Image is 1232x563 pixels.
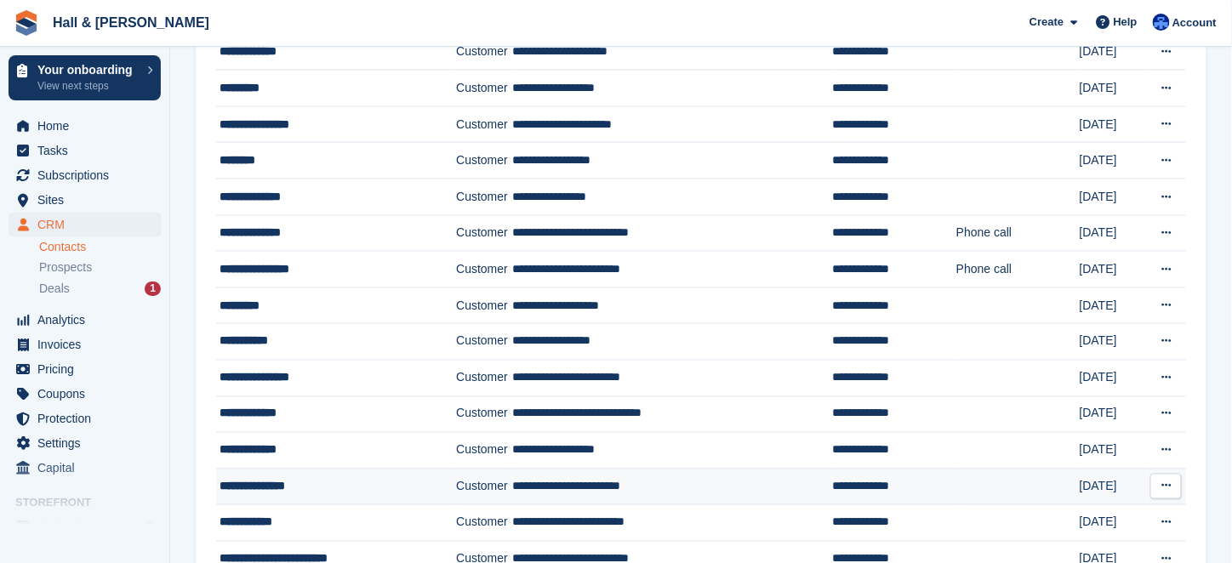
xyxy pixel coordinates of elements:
p: Your onboarding [37,64,139,76]
td: Customer [456,34,512,71]
td: [DATE] [1080,361,1148,397]
img: stora-icon-8386f47178a22dfd0bd8f6a31ec36ba5ce8667c1dd55bd0f319d3a0aa187defe.svg [14,10,39,36]
a: menu [9,163,161,187]
span: Subscriptions [37,163,140,187]
p: View next steps [37,78,139,94]
a: menu [9,407,161,430]
a: Prospects [39,259,161,276]
span: CRM [37,213,140,236]
span: Online Store [37,515,140,539]
td: [DATE] [1080,469,1148,505]
a: menu [9,431,161,455]
td: [DATE] [1080,179,1148,216]
span: Coupons [37,382,140,406]
a: Deals 1 [39,280,161,298]
td: [DATE] [1080,287,1148,324]
span: Deals [39,281,70,297]
td: [DATE] [1080,71,1148,107]
td: Customer [456,505,512,542]
a: menu [9,456,161,480]
td: Customer [456,252,512,288]
span: Home [37,114,140,138]
a: menu [9,114,161,138]
td: Customer [456,324,512,361]
a: Your onboarding View next steps [9,55,161,100]
td: [DATE] [1080,252,1148,288]
td: Customer [456,71,512,107]
a: menu [9,515,161,539]
span: Analytics [37,308,140,332]
span: Account [1172,14,1217,31]
td: Customer [456,396,512,433]
td: Customer [456,215,512,252]
td: [DATE] [1080,34,1148,71]
span: Protection [37,407,140,430]
td: [DATE] [1080,324,1148,361]
span: Pricing [37,357,140,381]
span: Help [1114,14,1138,31]
img: Claire Banham [1153,14,1170,31]
span: Capital [37,456,140,480]
a: Contacts [39,239,161,255]
span: Sites [37,188,140,212]
td: Phone call [956,215,1080,252]
a: menu [9,333,161,356]
span: Create [1030,14,1064,31]
td: Customer [456,287,512,324]
a: menu [9,188,161,212]
td: Customer [456,179,512,216]
a: Hall & [PERSON_NAME] [46,9,216,37]
td: Customer [456,361,512,397]
td: [DATE] [1080,143,1148,179]
span: Storefront [15,494,169,511]
td: [DATE] [1080,396,1148,433]
td: Customer [456,469,512,505]
td: [DATE] [1080,215,1148,252]
span: Tasks [37,139,140,162]
td: Phone call [956,252,1080,288]
span: Invoices [37,333,140,356]
a: menu [9,139,161,162]
div: 1 [145,281,161,296]
a: menu [9,308,161,332]
td: Customer [456,106,512,143]
a: menu [9,382,161,406]
td: [DATE] [1080,106,1148,143]
span: Settings [37,431,140,455]
a: menu [9,357,161,381]
td: Customer [456,433,512,469]
a: menu [9,213,161,236]
td: [DATE] [1080,505,1148,542]
td: Customer [456,143,512,179]
span: Prospects [39,259,92,276]
td: [DATE] [1080,433,1148,469]
a: Preview store [140,517,161,537]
